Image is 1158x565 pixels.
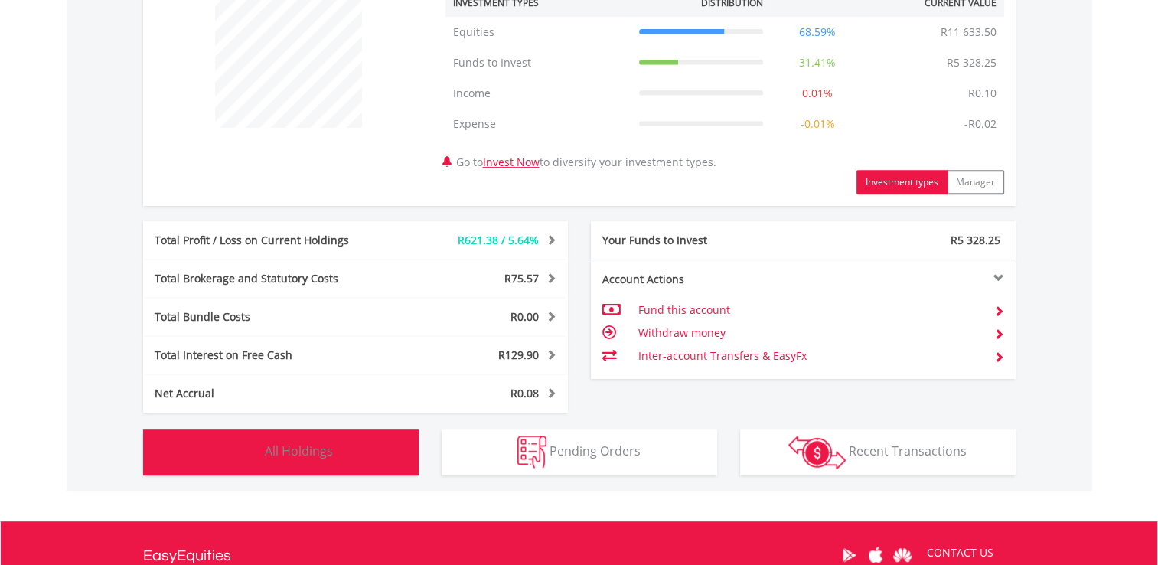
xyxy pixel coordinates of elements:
div: Total Bundle Costs [143,309,391,325]
img: holdings-wht.png [229,436,262,469]
td: Income [445,78,631,109]
span: R5 328.25 [951,233,1000,247]
td: -0.01% [771,109,864,139]
a: Invest Now [483,155,540,169]
td: Equities [445,17,631,47]
td: 68.59% [771,17,864,47]
span: R621.38 / 5.64% [458,233,539,247]
td: Inter-account Transfers & EasyFx [638,345,981,367]
td: Withdraw money [638,322,981,345]
button: Investment types [856,170,948,194]
div: Total Interest on Free Cash [143,348,391,363]
span: Recent Transactions [849,443,967,459]
span: All Holdings [265,443,333,459]
span: R129.90 [498,348,539,362]
td: Expense [445,109,631,139]
td: R5 328.25 [939,47,1004,78]
div: Total Profit / Loss on Current Holdings [143,233,391,248]
img: transactions-zar-wht.png [788,436,846,469]
div: Net Accrual [143,386,391,401]
button: Pending Orders [442,429,717,475]
img: pending_instructions-wht.png [517,436,546,469]
td: Fund this account [638,299,981,322]
td: 31.41% [771,47,864,78]
td: R11 633.50 [933,17,1004,47]
button: All Holdings [143,429,419,475]
span: R0.00 [510,309,539,324]
span: R75.57 [504,271,539,286]
span: R0.08 [510,386,539,400]
button: Recent Transactions [740,429,1016,475]
td: R0.10 [961,78,1004,109]
td: 0.01% [771,78,864,109]
div: Your Funds to Invest [591,233,804,248]
div: Total Brokerage and Statutory Costs [143,271,391,286]
td: -R0.02 [957,109,1004,139]
div: Account Actions [591,272,804,287]
span: Pending Orders [550,443,641,459]
td: Funds to Invest [445,47,631,78]
button: Manager [947,170,1004,194]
